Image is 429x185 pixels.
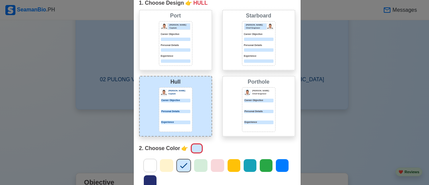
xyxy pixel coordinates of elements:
div: Career Objective [244,99,273,102]
p: Experience [244,54,273,58]
p: [PERSON_NAME] [252,89,273,92]
span: point [181,144,188,152]
p: Chief Engineer [246,27,266,30]
p: [PERSON_NAME] [170,24,190,27]
p: Captain [170,27,190,30]
div: Porthole [224,78,293,86]
p: Personal Details [161,44,190,47]
p: Experience [161,121,190,124]
p: [PERSON_NAME] [169,89,190,92]
p: Experience [161,54,190,58]
p: Career Objective [244,33,273,36]
p: Personal Details [244,44,273,47]
div: Hull [141,78,210,86]
div: Personal Details [244,110,273,113]
p: Career Objective [161,33,190,36]
p: Chief Engineer [252,92,273,95]
div: Experience [244,121,273,124]
p: Captain [169,92,190,95]
p: Career Objective [161,99,190,102]
div: Port [141,12,210,20]
div: 2. Choose Color [139,142,295,155]
p: [PERSON_NAME] [246,24,266,27]
p: Personal Details [161,110,190,113]
div: Starboard [224,12,293,20]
